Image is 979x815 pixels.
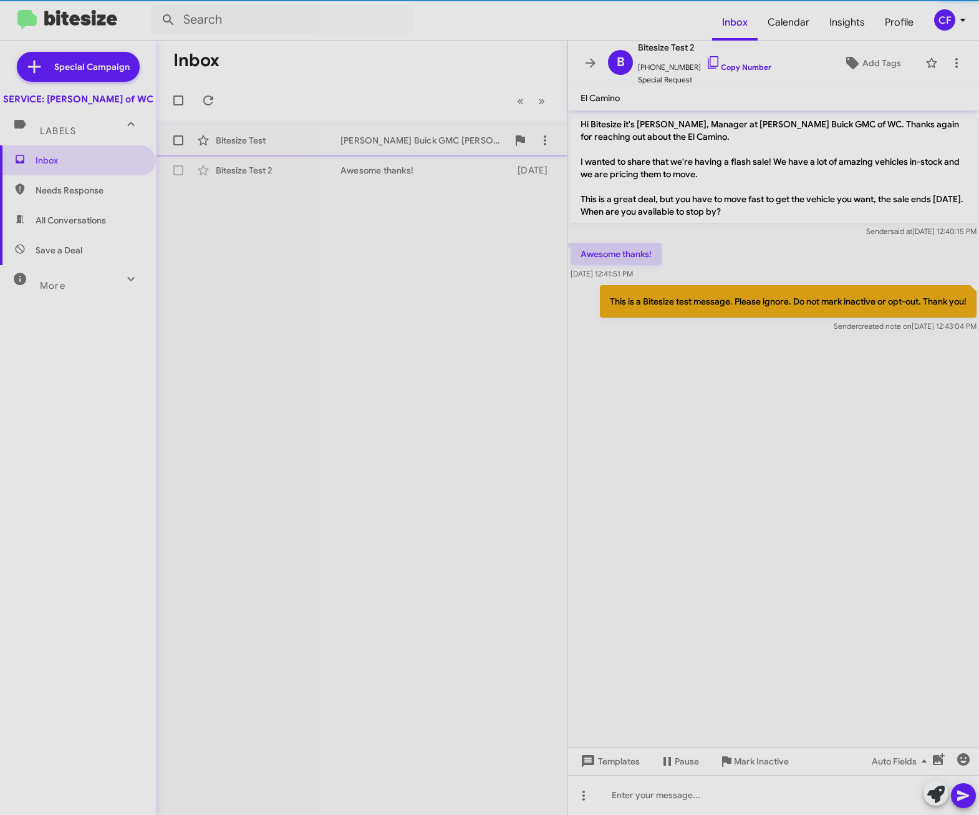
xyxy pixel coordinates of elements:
div: CF [934,9,955,31]
input: Search [151,5,413,35]
div: [DATE] [518,164,557,177]
div: Bitesize Test [216,134,340,147]
span: Needs Response [36,184,142,197]
span: More [40,280,65,291]
button: Auto Fields [862,750,942,773]
span: All Conversations [36,214,106,227]
span: Inbox [36,154,142,167]
a: Insights [819,4,875,41]
button: Pause [650,750,709,773]
a: Profile [875,4,924,41]
span: Templates [578,750,640,773]
div: SERVICE: [PERSON_NAME] of WC [3,93,153,105]
a: Copy Number [706,62,771,72]
button: Mark Inactive [709,750,799,773]
a: Special Campaign [17,52,140,82]
span: Sender [DATE] 12:43:04 PM [834,321,977,331]
span: B [617,52,625,72]
div: Awesome thanks! [340,164,518,177]
button: CF [924,9,965,31]
span: Add Tags [862,52,901,74]
a: Inbox [712,4,758,41]
div: [PERSON_NAME] Buick GMC [PERSON_NAME][GEOGRAPHIC_DATA] [340,134,508,147]
span: [PHONE_NUMBER] [638,55,771,74]
span: « [517,93,524,109]
button: Next [531,88,552,114]
span: Pause [675,750,699,773]
span: created note on [858,321,912,331]
h1: Inbox [173,51,219,71]
span: Special Campaign [54,61,130,73]
span: Sender [DATE] 12:40:15 PM [866,227,977,236]
span: » [538,93,545,109]
span: said at [890,227,912,236]
button: Previous [509,88,531,114]
span: [DATE] 12:41:51 PM [571,269,633,278]
nav: Page navigation example [510,88,552,114]
div: Bitesize Test 2 [216,164,340,177]
button: Add Tags [824,52,919,74]
span: Mark Inactive [734,750,789,773]
button: Templates [568,750,650,773]
p: Awesome thanks! [571,243,662,265]
span: Labels [40,125,76,137]
span: Auto Fields [872,750,932,773]
p: Hi Bitesize it's [PERSON_NAME], Manager at [PERSON_NAME] Buick GMC of WC. Thanks again for reachi... [571,113,977,223]
span: Bitesize Test 2 [638,40,771,55]
span: Save a Deal [36,244,82,256]
span: El Camino [581,92,620,104]
p: This is a Bitesize test message. Please ignore. Do not mark inactive or opt-out. Thank you! [600,285,977,318]
span: Special Request [638,74,771,86]
a: Calendar [758,4,819,41]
